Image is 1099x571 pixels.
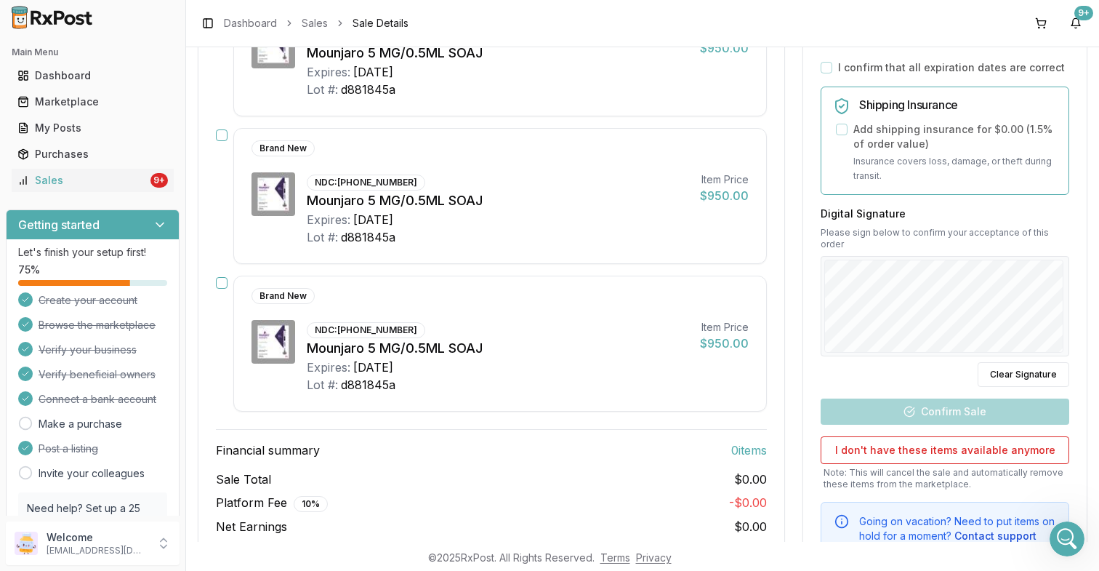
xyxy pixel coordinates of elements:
textarea: Message… [12,429,278,454]
div: d881845a [341,81,395,98]
p: Active [71,18,100,33]
div: You can continue the conversation on WhatsApp instead. [12,143,238,188]
button: Continue on WhatsApp [39,211,188,240]
div: 10 % [294,496,328,512]
span: Sale Total [216,471,271,488]
button: Gif picker [46,460,57,471]
h3: Getting started [18,216,100,233]
div: You can continue the conversation on WhatsApp instead. [23,151,227,180]
span: Post a listing [39,442,98,456]
button: Upload attachment [69,460,81,471]
span: Sale Details [353,16,408,31]
button: 9+ [1064,12,1087,35]
a: Sales [302,16,328,31]
span: Platform Fee [216,494,328,512]
div: Lot #: [307,376,338,394]
div: Purchases [17,147,168,161]
span: Connect a bank account [39,392,156,407]
label: Add shipping insurance for $0.00 ( 1.5 % of order value) [853,122,1057,151]
nav: breadcrumb [224,16,408,31]
div: Expires: [307,359,350,376]
a: Purchases [12,141,174,167]
div: Close [255,6,281,32]
a: Make a purchase [39,417,122,431]
div: Item Price [700,320,749,335]
a: My Posts [12,115,174,141]
span: $0.00 [734,519,767,534]
a: Dashboard [12,63,174,89]
div: The team will get back to you on this. Our usual reply time is a few hours. You'll get replies he... [23,61,227,132]
b: [EMAIL_ADDRESS][DOMAIN_NAME] [23,105,137,131]
div: Estimated payout 4-6 Business days [216,541,767,556]
p: Let's finish your setup first! [18,245,167,260]
button: Emoji picker [23,460,34,471]
span: Verify beneficial owners [39,367,156,382]
span: Financial summary [216,442,320,459]
div: [DATE] [353,359,393,376]
p: Insurance covers loss, damage, or theft during transit. [853,154,1057,183]
div: Sales [17,173,148,188]
button: My Posts [6,116,180,140]
span: $0.00 [734,471,767,488]
iframe: Intercom live chat [1050,522,1084,556]
p: [EMAIL_ADDRESS][DOMAIN_NAME] [47,545,148,556]
div: NDC: [PHONE_NUMBER] [307,322,425,338]
button: I don't have these items available anymore [821,436,1069,464]
span: 75 % [18,263,40,277]
a: Invite your colleagues [39,466,145,481]
div: NDC: [PHONE_NUMBER] [307,175,425,191]
span: Browse the marketplace [39,318,156,332]
span: Create your account [39,293,137,308]
div: Lot #: [307,81,338,98]
div: Continue on WhatsApp [12,190,214,260]
h2: Main Menu [12,47,174,58]
div: Manuel says… [12,315,279,348]
span: Verify your business [39,343,137,357]
button: Contact support [954,529,1036,543]
button: Sales9+ [6,169,180,192]
div: d881845a [341,228,395,246]
div: Expires: [307,63,350,81]
div: Roxy says… [12,52,279,143]
div: [DATE] [353,211,393,228]
div: LOT rar0025 exp 8/27 [156,280,267,295]
div: Roxy says… [12,190,279,271]
a: Dashboard [224,16,277,31]
div: Lot #: [307,228,338,246]
img: RxPost Logo [6,6,99,29]
div: [DATE] [353,63,393,81]
p: Welcome [47,530,148,545]
div: The team will get back to you on this. Our usual reply time is a few hours.You'll get replies her... [12,52,238,141]
a: Privacy [636,551,672,564]
h3: Digital Signature [821,207,1069,221]
div: My Posts [17,121,168,135]
div: Do you have [MEDICAL_DATA]?[PERSON_NAME] • 54m ago [12,381,193,413]
div: joined the conversation [63,318,248,331]
div: Roxy says… [12,143,279,190]
button: Home [228,6,255,33]
div: LOT rar0025 exp 8/27 [145,271,279,303]
button: Send a message… [249,454,273,477]
div: good to go [23,357,78,372]
div: $950.00 [700,39,749,57]
div: Brand New [251,288,315,304]
div: good to go [12,348,89,380]
span: Net Earnings [216,518,287,535]
div: Mounjaro 5 MG/0.5ML SOAJ [307,43,688,63]
b: [PERSON_NAME] [63,319,144,330]
div: Manuel says… [12,348,279,382]
img: Profile image for Manuel [41,8,65,31]
div: Daniel says… [12,271,279,315]
div: Marketplace [17,95,168,109]
button: Purchases [6,143,180,166]
label: I confirm that all expiration dates are correct [838,60,1065,75]
div: $950.00 [700,187,749,204]
div: [PERSON_NAME] • 54m ago [23,416,146,425]
p: Please sign below to confirm your acceptance of this order [821,227,1069,250]
p: Note: This will cancel the sale and automatically remove these items from the marketplace. [821,467,1069,490]
div: Going on vacation? Need to put items on hold for a moment? [859,514,1057,543]
div: Dashboard [17,68,168,83]
h1: [PERSON_NAME] [71,7,165,18]
div: d881845a [341,376,395,394]
img: Mounjaro 5 MG/0.5ML SOAJ [251,320,295,364]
